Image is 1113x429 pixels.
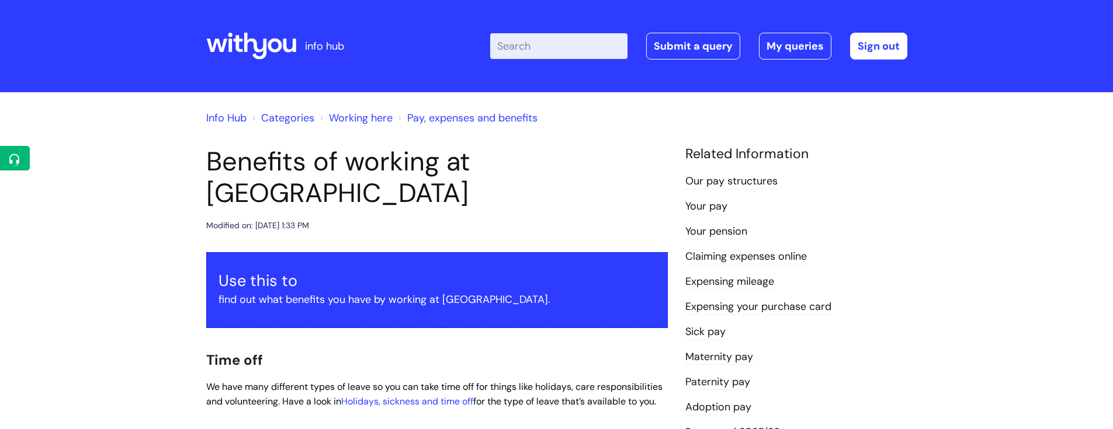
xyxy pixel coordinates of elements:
h1: Benefits of working at [GEOGRAPHIC_DATA] [206,146,668,209]
a: Expensing your purchase card [685,299,831,315]
a: Sign out [850,33,907,60]
li: Pay, expenses and benefits [396,109,538,127]
a: Expensing mileage [685,274,774,290]
li: Working here [317,109,393,127]
a: Pay, expenses and benefits [407,111,538,125]
a: Paternity pay [685,375,750,390]
input: Search [490,33,627,59]
a: Sick pay [685,325,726,340]
a: Submit a query [646,33,740,60]
h4: Related Information [685,146,907,162]
a: Maternity pay [685,350,753,365]
a: Working here [329,111,393,125]
a: Your pension [685,224,747,239]
a: Claiming expenses online [685,249,807,264]
a: Holidays, sickness and time off [341,395,473,407]
p: info hub [305,37,344,55]
a: Our pay structures [685,174,778,189]
span: Time off [206,351,263,369]
div: Modified on: [DATE] 1:33 PM [206,218,309,233]
span: We have many different types of leave so you can take time off for things like holidays, care res... [206,381,663,407]
a: Categories [261,111,314,125]
div: | - [490,33,907,60]
a: Info Hub [206,111,247,125]
p: find out what benefits you have by working at [GEOGRAPHIC_DATA]. [219,290,656,309]
li: Solution home [249,109,314,127]
a: Your pay [685,199,727,214]
a: My queries [759,33,831,60]
a: Adoption pay [685,400,751,415]
h3: Use this to [219,271,656,290]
